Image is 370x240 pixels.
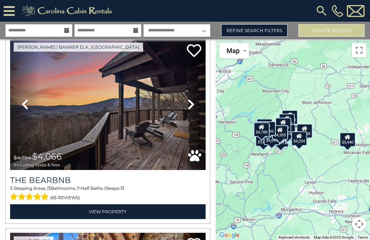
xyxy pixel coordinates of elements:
div: $6,178 [275,118,291,132]
a: Terms [358,235,368,239]
img: thumbnail_163977593.jpeg [10,39,206,170]
a: [PERSON_NAME] / Banner Elk, [GEOGRAPHIC_DATA] [14,43,143,52]
button: Map camera controls [352,217,366,231]
div: $4,788 [254,122,270,137]
img: Khaki-logo.png [18,4,118,18]
a: The Bearbnb [10,175,206,185]
span: (65 reviews) [50,193,80,202]
div: $3,532 [279,114,294,128]
img: search-regular.svg [315,4,328,17]
button: Change map style [219,43,249,58]
img: Google [218,231,241,240]
button: Toggle fullscreen view [352,43,366,57]
span: 1 Half Baths / [78,186,106,191]
a: Open this area in Google Maps (opens a new window) [218,231,241,240]
div: $4,644 [264,131,280,145]
span: Map [227,47,240,54]
a: Refine Search Filters [221,24,287,37]
button: Update Results [298,24,365,37]
div: $8,968 [296,124,312,138]
div: Sleeping Areas / Bathrooms / Sleeps: [10,185,206,202]
a: View Property [10,204,206,219]
div: $5,440 [340,132,356,147]
span: $4,384 [14,154,31,161]
span: 13 [120,186,124,191]
span: 5 [10,186,13,191]
a: [PHONE_NUMBER] [330,5,345,17]
div: $4,294 [291,131,307,146]
div: $4,966 [260,121,276,136]
span: 3 [48,186,51,191]
span: $4,066 [32,151,62,162]
div: $5,260 [282,110,298,125]
button: Keyboard shortcuts [279,235,310,240]
span: Map data ©2025 Google [314,235,353,239]
div: $4,305 [272,125,288,140]
div: $6,984 [253,123,269,138]
div: $3,021 [255,132,271,147]
span: including taxes & fees [14,162,62,167]
a: Add to favorites [187,43,201,59]
div: $4,148 [256,119,272,133]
